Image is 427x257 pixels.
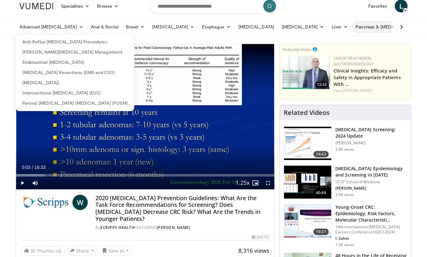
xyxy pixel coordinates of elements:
[333,56,374,67] a: Sanofi Regeneron Gastroenterology
[87,20,122,33] a: Anal & Rectal
[100,225,134,230] a: Scripps Health
[67,246,97,256] button: Share
[30,248,35,254] span: 36
[16,177,29,189] button: Play
[262,177,274,189] button: Fullscreen
[32,165,33,170] span: /
[99,246,132,256] button: Save to
[335,224,407,235] p: 14th International [MEDICAL_DATA] Cancers Conference (IGICC2024)
[21,195,70,210] img: Scripps Health
[335,165,407,178] h3: [MEDICAL_DATA] Epidemiology and Screening in [DATE]
[284,166,331,199] img: d3fc78f8-41f1-4380-9dfb-a9771e77df97.150x105_q85_crop-smart_upscale.jpg
[335,186,407,191] p: [PERSON_NAME]
[328,20,352,33] a: Liver
[282,56,330,89] a: 12:32
[16,174,274,177] div: Progress Bar
[16,67,134,78] a: [MEDICAL_DATA] Resections (EMR and ESD)
[335,147,354,152] p: 2.8K views
[19,3,53,9] img: VuMedi Logo
[278,20,328,33] a: [MEDICAL_DATA]
[313,229,329,235] span: 19:27
[16,88,134,98] a: Interventional [MEDICAL_DATA] (EUS)
[34,165,46,170] span: 16:33
[16,47,134,57] a: [PERSON_NAME][MEDICAL_DATA] Management
[352,20,426,33] a: Pancreas & [MEDICAL_DATA]
[315,82,329,87] span: 12:32
[284,204,407,247] a: 19:27 Young-Onset CRC: Epidemiology, Risk Factors, Molecular Characteristi… 14th International [M...
[333,68,401,87] a: Clinical Insights: Efficacy and Safety in Appropriate Patients With …
[235,20,278,33] a: [MEDICAL_DATA]
[313,151,329,157] span: 24:42
[148,20,198,33] a: [MEDICAL_DATA]
[29,177,41,189] button: Mute
[72,195,88,210] a: W
[21,246,64,256] a: 36 Thumbs Up
[22,165,30,170] span: 0:03
[282,56,330,89] img: bf9ce42c-6823-4735-9d6f-bc9dbebbcf2c.png.150x105_q85_crop-smart_upscale.jpg
[284,127,331,160] img: ac114b1b-ca58-43de-a309-898d644626b7.150x105_q85_crop-smart_upscale.jpg
[284,109,330,117] h4: Related Videos
[16,57,134,67] a: Endoluminal [MEDICAL_DATA]
[198,20,235,33] a: Esophagus
[16,98,134,108] a: Peroral [MEDICAL_DATA] [MEDICAL_DATA] (POEM)
[342,88,372,93] a: [PERSON_NAME]
[16,78,134,88] a: [MEDICAL_DATA])
[122,20,148,33] a: Bowel
[16,37,134,47] a: Anti-Reflux [MEDICAL_DATA] Procedures
[249,177,262,189] button: Enable picture-in-picture mode
[335,179,407,185] p: UCSF School of Medicine
[284,165,407,199] a: 40:48 [MEDICAL_DATA] Epidemiology and Screening in [DATE] UCSF School of Medicine [PERSON_NAME] 2...
[335,242,354,247] p: 1.3K views
[236,177,249,189] button: Playback Rate
[335,192,354,197] p: 2.9K views
[284,126,407,160] a: 24:42 [MEDICAL_DATA] Screening: 2024 Update [PERSON_NAME] 2.8K views
[284,204,331,238] img: b2155ba0-98ee-4ab1-8a77-c371c27a2004.150x105_q85_crop-smart_upscale.jpg
[335,204,407,223] h3: Young-Onset CRC: Epidemiology, Risk Factors, Molecular Characteristi…
[313,190,329,196] span: 40:48
[335,140,407,146] p: [PERSON_NAME]
[335,126,407,139] h3: [MEDICAL_DATA] Screening: 2024 Update
[16,44,274,190] video-js: Video Player
[95,225,269,231] div: By FEATURING
[95,195,269,222] h4: 2020 [MEDICAL_DATA] Prevention Guidelines: What Are the Task Force Recommendations for Screening?...
[252,234,269,240] div: [DATE]
[238,247,269,254] span: 8,316 views
[282,47,311,52] small: Featured Video
[157,225,191,230] a: [PERSON_NAME]
[335,236,407,241] p: I. Sahin
[16,20,87,33] a: Advanced [MEDICAL_DATA]
[333,88,408,94] div: Feat.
